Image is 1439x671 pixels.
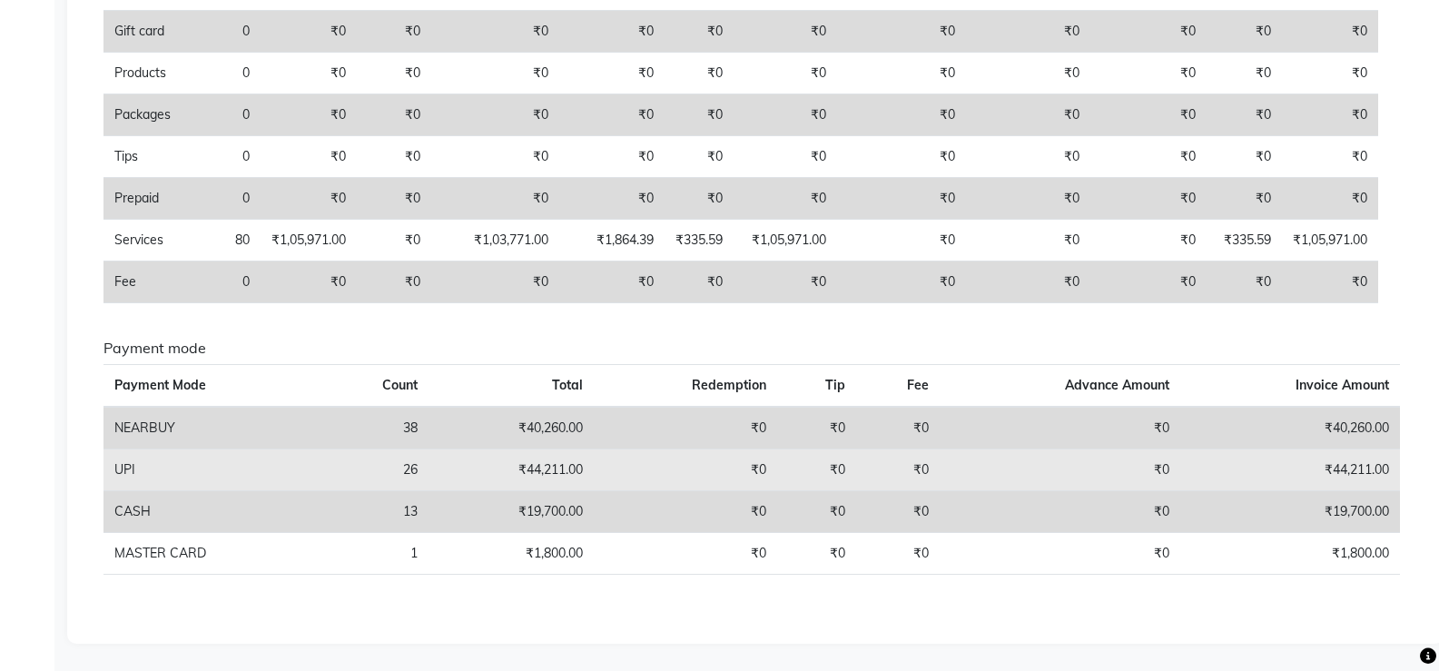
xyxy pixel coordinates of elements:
td: ₹0 [559,94,665,136]
td: ₹0 [940,407,1180,449]
td: Prepaid [103,178,203,220]
td: ₹0 [431,136,559,178]
td: UPI [103,449,320,491]
td: NEARBUY [103,407,320,449]
td: MASTER CARD [103,533,320,575]
td: ₹0 [1090,53,1207,94]
td: ₹0 [431,53,559,94]
td: ₹0 [665,178,734,220]
td: ₹0 [966,53,1090,94]
td: ₹0 [1090,178,1207,220]
td: ₹0 [431,261,559,303]
td: ₹0 [665,136,734,178]
td: ₹0 [837,53,965,94]
td: ₹335.59 [665,220,734,261]
span: Advance Amount [1065,377,1169,393]
td: ₹1,864.39 [559,220,665,261]
td: ₹0 [966,178,1090,220]
td: ₹0 [1282,136,1378,178]
h6: Payment mode [103,340,1400,357]
td: ₹0 [1090,94,1207,136]
td: 0 [203,11,261,53]
span: Count [382,377,418,393]
td: 0 [203,53,261,94]
td: 0 [203,94,261,136]
td: ₹0 [777,533,857,575]
td: ₹1,800.00 [429,533,593,575]
td: ₹0 [966,11,1090,53]
td: ₹0 [594,491,777,533]
td: ₹0 [665,11,734,53]
td: ₹0 [357,178,431,220]
td: ₹0 [1207,11,1282,53]
td: ₹0 [431,94,559,136]
td: ₹0 [559,11,665,53]
td: ₹1,05,971.00 [734,220,837,261]
td: ₹0 [1207,94,1282,136]
td: ₹0 [966,261,1090,303]
td: ₹19,700.00 [429,491,593,533]
span: Redemption [692,377,766,393]
td: Packages [103,94,203,136]
td: Gift card [103,11,203,53]
td: ₹0 [261,178,357,220]
td: ₹0 [837,136,965,178]
td: ₹0 [431,178,559,220]
td: ₹0 [1090,11,1207,53]
td: ₹0 [1090,261,1207,303]
td: ₹0 [777,449,857,491]
td: ₹0 [1282,53,1378,94]
td: ₹0 [1090,136,1207,178]
td: ₹0 [777,407,857,449]
span: Invoice Amount [1296,377,1389,393]
td: ₹0 [261,261,357,303]
td: ₹0 [665,53,734,94]
span: Total [552,377,583,393]
td: ₹44,211.00 [429,449,593,491]
td: ₹0 [261,53,357,94]
td: ₹0 [594,407,777,449]
td: ₹0 [940,449,1180,491]
td: ₹0 [559,136,665,178]
td: ₹0 [940,533,1180,575]
td: Tips [103,136,203,178]
td: ₹0 [734,178,837,220]
td: ₹0 [357,220,431,261]
td: 0 [203,261,261,303]
td: ₹0 [940,491,1180,533]
td: 0 [203,178,261,220]
td: ₹0 [837,178,965,220]
td: ₹0 [734,94,837,136]
td: ₹0 [1090,220,1207,261]
td: 26 [320,449,429,491]
td: ₹40,260.00 [429,407,593,449]
td: ₹44,211.00 [1180,449,1400,491]
td: ₹0 [357,261,431,303]
td: ₹0 [777,491,857,533]
td: ₹0 [734,53,837,94]
td: ₹0 [734,136,837,178]
span: Fee [907,377,929,393]
td: Products [103,53,203,94]
td: ₹0 [594,449,777,491]
td: ₹0 [837,94,965,136]
td: ₹0 [559,261,665,303]
td: ₹0 [1282,94,1378,136]
td: ₹0 [1207,53,1282,94]
td: ₹0 [856,491,940,533]
td: ₹0 [261,136,357,178]
td: ₹0 [357,11,431,53]
td: 13 [320,491,429,533]
span: Tip [825,377,845,393]
td: ₹0 [856,449,940,491]
td: ₹0 [856,533,940,575]
td: ₹0 [559,178,665,220]
td: ₹0 [559,53,665,94]
td: Services [103,220,203,261]
span: Payment Mode [114,377,206,393]
td: ₹0 [594,533,777,575]
td: ₹1,03,771.00 [431,220,559,261]
td: ₹0 [431,11,559,53]
td: ₹0 [837,261,965,303]
td: ₹0 [357,94,431,136]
